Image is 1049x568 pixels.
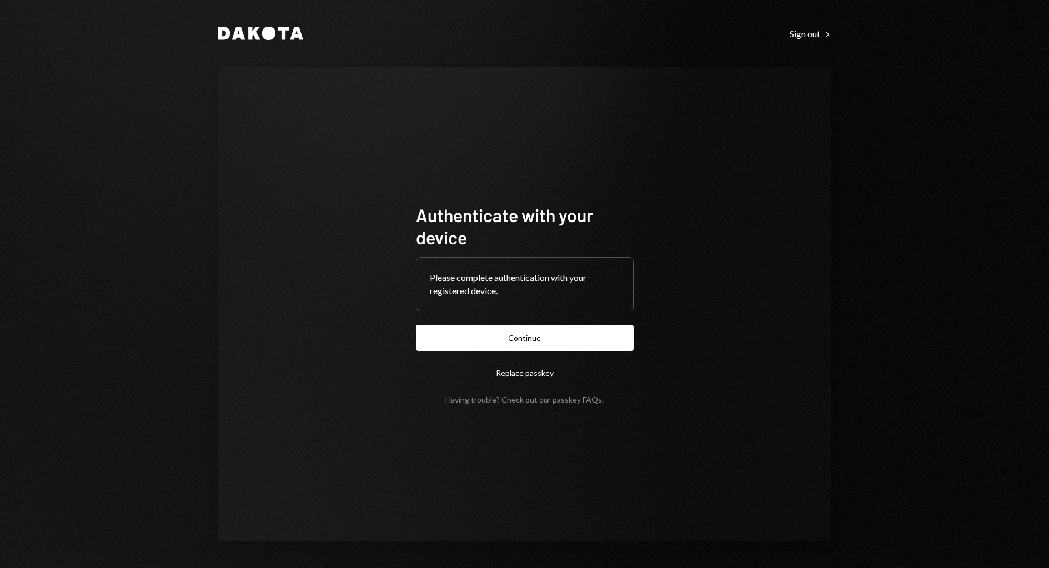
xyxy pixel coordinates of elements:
[790,27,831,39] a: Sign out
[790,28,831,39] div: Sign out
[553,395,602,405] a: passkey FAQs
[430,271,620,298] div: Please complete authentication with your registered device.
[416,360,634,386] button: Replace passkey
[416,204,634,248] h1: Authenticate with your device
[416,325,634,351] button: Continue
[445,395,604,404] div: Having trouble? Check out our .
